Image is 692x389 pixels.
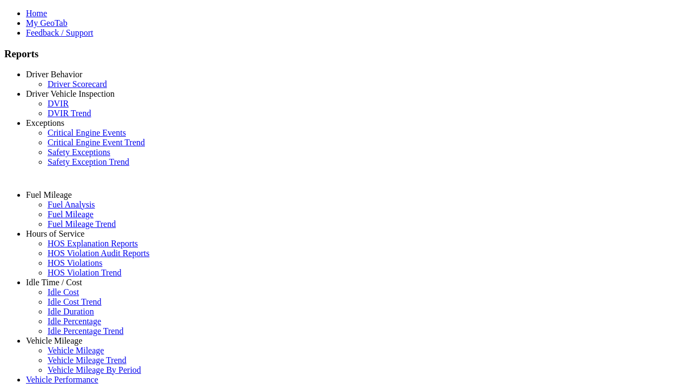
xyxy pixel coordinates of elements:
[48,297,102,306] a: Idle Cost Trend
[26,278,82,287] a: Idle Time / Cost
[48,210,94,219] a: Fuel Mileage
[26,70,82,79] a: Driver Behavior
[26,18,68,28] a: My GeoTab
[48,239,138,248] a: HOS Explanation Reports
[48,365,141,374] a: Vehicle Mileage By Period
[48,157,129,166] a: Safety Exception Trend
[48,99,69,108] a: DVIR
[48,249,150,258] a: HOS Violation Audit Reports
[48,356,127,365] a: Vehicle Mileage Trend
[48,147,110,157] a: Safety Exceptions
[26,375,98,384] a: Vehicle Performance
[4,48,688,60] h3: Reports
[48,307,94,316] a: Idle Duration
[26,229,84,238] a: Hours of Service
[48,287,79,297] a: Idle Cost
[48,200,95,209] a: Fuel Analysis
[48,219,116,229] a: Fuel Mileage Trend
[48,258,102,267] a: HOS Violations
[48,268,122,277] a: HOS Violation Trend
[26,28,93,37] a: Feedback / Support
[26,89,115,98] a: Driver Vehicle Inspection
[48,128,126,137] a: Critical Engine Events
[48,79,107,89] a: Driver Scorecard
[48,346,104,355] a: Vehicle Mileage
[26,118,64,128] a: Exceptions
[26,9,47,18] a: Home
[26,336,82,345] a: Vehicle Mileage
[26,190,72,199] a: Fuel Mileage
[48,109,91,118] a: DVIR Trend
[48,138,145,147] a: Critical Engine Event Trend
[48,326,123,336] a: Idle Percentage Trend
[48,317,101,326] a: Idle Percentage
